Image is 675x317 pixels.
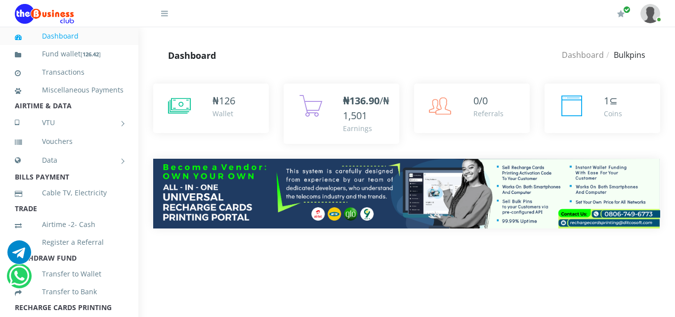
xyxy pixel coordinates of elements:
div: ₦ [212,93,235,108]
a: ₦136.90/₦1,501 Earnings [284,84,399,144]
small: [ ] [81,50,101,58]
a: Register a Referral [15,231,124,254]
a: ₦126 Wallet [153,84,269,133]
a: Dashboard [562,49,604,60]
a: Data [15,148,124,173]
div: Referrals [473,108,504,119]
span: /₦1,501 [343,94,389,122]
div: Coins [604,108,622,119]
a: Chat for support [9,272,29,288]
a: Chat for support [7,248,31,264]
img: multitenant_rcp.png [153,159,660,228]
i: Renew/Upgrade Subscription [617,10,625,18]
b: ₦136.90 [343,94,380,107]
span: 126 [219,94,235,107]
a: Transfer to Wallet [15,263,124,285]
a: VTU [15,110,124,135]
a: Transactions [15,61,124,84]
img: User [640,4,660,23]
strong: Dashboard [168,49,216,61]
a: 0/0 Referrals [414,84,530,133]
a: Airtime -2- Cash [15,213,124,236]
a: Cable TV, Electricity [15,181,124,204]
a: Transfer to Bank [15,280,124,303]
div: Wallet [212,108,235,119]
span: 1 [604,94,609,107]
span: 0/0 [473,94,488,107]
img: Logo [15,4,74,24]
b: 126.42 [83,50,99,58]
a: Vouchers [15,130,124,153]
div: Earnings [343,123,389,134]
div: ⊆ [604,93,622,108]
a: Dashboard [15,25,124,47]
li: Bulkpins [604,49,645,61]
a: Fund wallet[126.42] [15,43,124,66]
span: Renew/Upgrade Subscription [623,6,631,13]
a: Miscellaneous Payments [15,79,124,101]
